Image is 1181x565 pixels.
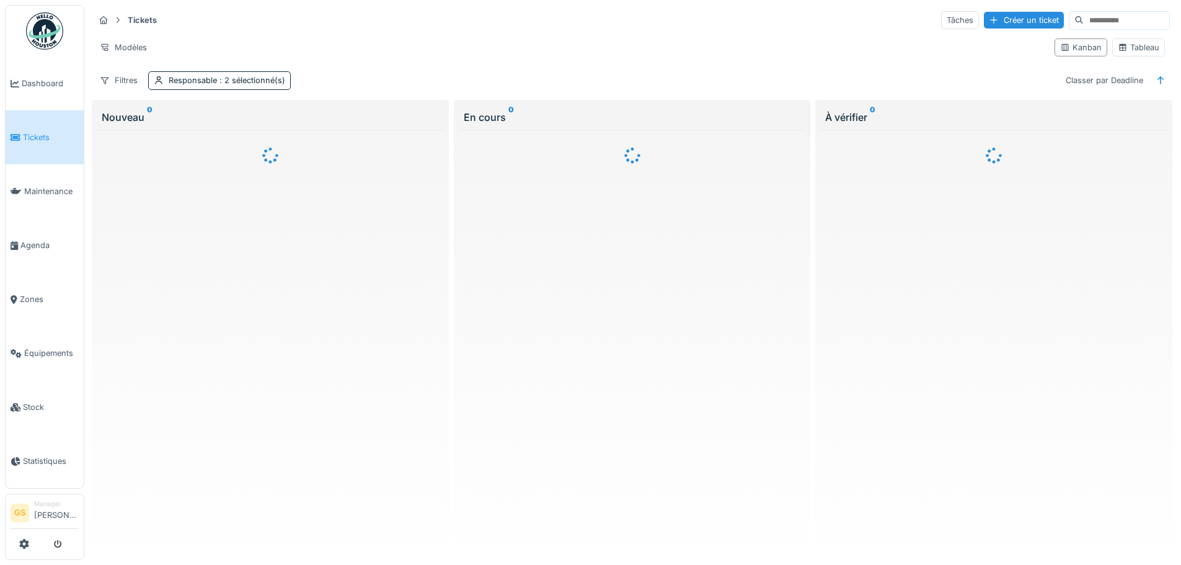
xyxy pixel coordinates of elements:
a: GS Manager[PERSON_NAME] [11,499,79,529]
span: Maintenance [24,185,79,197]
div: Créer un ticket [984,12,1064,29]
a: Tickets [6,110,84,164]
a: Maintenance [6,164,84,218]
a: Dashboard [6,56,84,110]
a: Agenda [6,218,84,272]
span: Agenda [20,239,79,251]
span: Équipements [24,347,79,359]
sup: 0 [147,110,153,125]
a: Statistiques [6,434,84,488]
div: À vérifier [825,110,1162,125]
li: [PERSON_NAME] [34,499,79,526]
span: Dashboard [22,78,79,89]
span: Tickets [23,131,79,143]
strong: Tickets [123,14,162,26]
span: Stock [23,401,79,413]
div: Tâches [941,11,979,29]
span: Zones [20,293,79,305]
sup: 0 [508,110,514,125]
img: Badge_color-CXgf-gQk.svg [26,12,63,50]
span: : 2 sélectionné(s) [217,76,285,85]
div: Nouveau [102,110,439,125]
li: GS [11,504,29,522]
a: Stock [6,380,84,434]
div: Kanban [1060,42,1102,53]
sup: 0 [870,110,875,125]
span: Statistiques [23,455,79,467]
a: Zones [6,272,84,326]
div: Modèles [94,38,153,56]
div: Filtres [94,71,143,89]
div: Manager [34,499,79,509]
div: Tableau [1118,42,1159,53]
div: En cours [464,110,801,125]
div: Responsable [169,74,285,86]
a: Équipements [6,326,84,380]
div: Classer par Deadline [1060,71,1149,89]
